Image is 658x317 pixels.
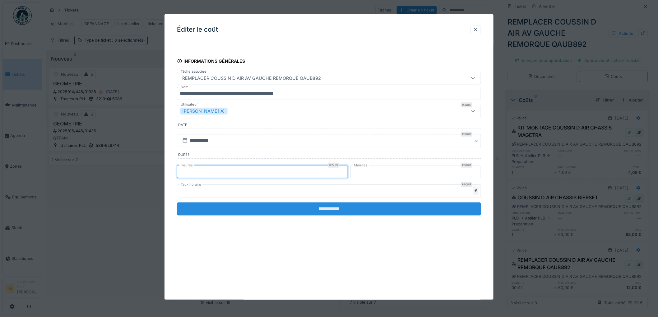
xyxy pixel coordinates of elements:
[178,122,481,129] label: Date
[177,26,218,34] h3: Éditer le coût
[461,132,472,137] div: Requis
[179,69,208,74] label: Tâche associée
[461,182,472,187] div: Requis
[180,75,323,82] div: REMPLACER COUSSIN D AIR AV GAUCHE REMORQUE QAUB892
[179,84,190,90] label: Nom
[461,163,472,168] div: Requis
[178,152,481,159] label: Durée
[179,102,199,107] label: Utilisateur
[353,163,369,168] label: Minutes
[177,57,245,67] div: Informations générales
[180,108,228,115] div: [PERSON_NAME]
[473,187,479,195] div: €
[179,182,202,187] label: Taux horaire
[461,102,472,107] div: Requis
[328,163,339,168] div: Requis
[474,134,481,147] button: Close
[179,163,194,168] label: Heures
